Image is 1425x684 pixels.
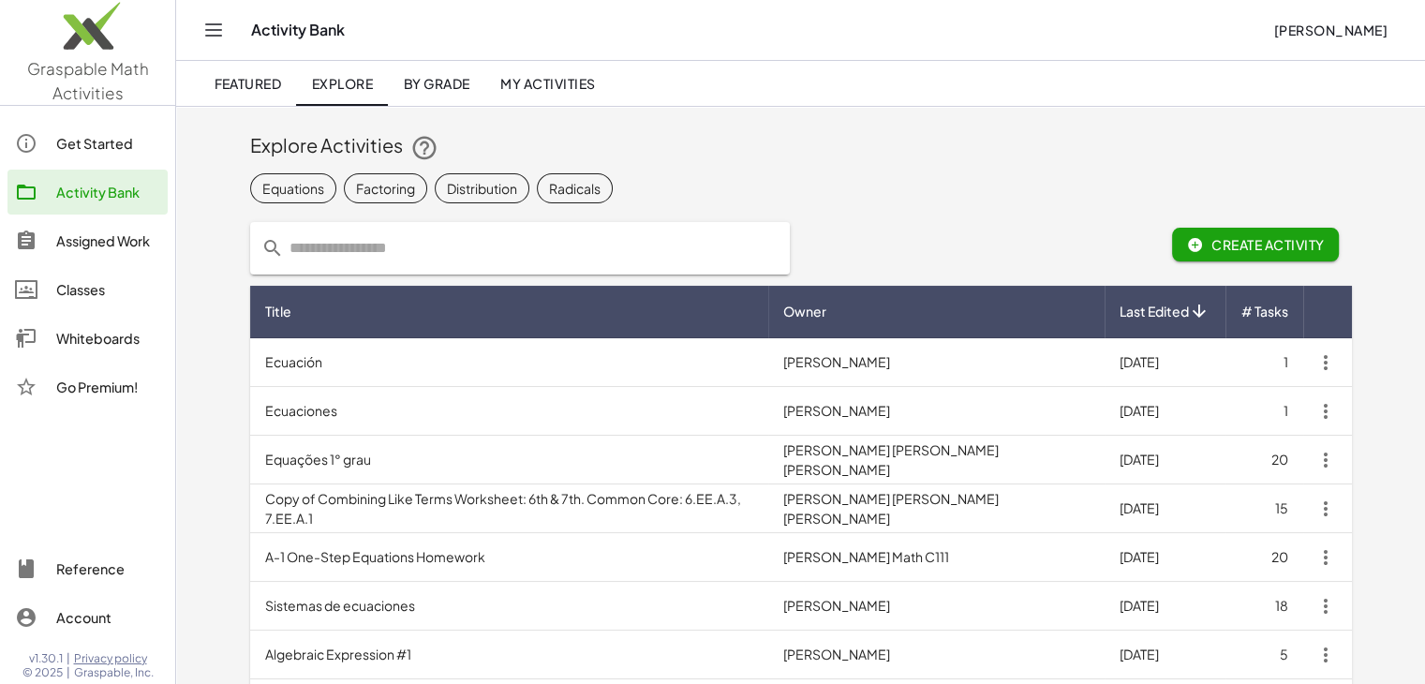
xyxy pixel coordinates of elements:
[768,631,1104,679] td: [PERSON_NAME]
[447,178,517,198] div: Distribution
[768,387,1104,436] td: [PERSON_NAME]
[56,558,160,580] div: Reference
[250,387,769,436] td: Ecuaciones
[1172,228,1340,261] button: Create Activity
[549,178,601,198] div: Radicals
[250,338,769,387] td: Ecuación
[1258,13,1403,47] button: [PERSON_NAME]
[214,75,281,92] span: Featured
[56,376,160,398] div: Go Premium!
[1120,302,1189,321] span: Last Edited
[768,484,1104,533] td: [PERSON_NAME] [PERSON_NAME] [PERSON_NAME]
[56,230,160,252] div: Assigned Work
[7,218,168,263] a: Assigned Work
[250,631,769,679] td: Algebraic Expression #1
[250,533,769,582] td: A-1 One-Step Equations Homework
[74,651,154,666] a: Privacy policy
[56,327,160,349] div: Whiteboards
[29,651,63,666] span: v1.30.1
[74,665,154,680] span: Graspable, Inc.
[56,606,160,629] div: Account
[67,651,70,666] span: |
[261,237,284,260] i: prepended action
[199,15,229,45] button: Toggle navigation
[1187,236,1325,253] span: Create Activity
[1105,436,1225,484] td: [DATE]
[1105,631,1225,679] td: [DATE]
[250,484,769,533] td: Copy of Combining Like Terms Worksheet: 6th & 7th. Common Core: 6.EE.A.3, 7.EE.A.1
[1225,484,1303,533] td: 15
[1273,22,1388,38] span: [PERSON_NAME]
[250,582,769,631] td: Sistemas de ecuaciones
[1225,338,1303,387] td: 1
[7,121,168,166] a: Get Started
[768,582,1104,631] td: [PERSON_NAME]
[1225,582,1303,631] td: 18
[1225,436,1303,484] td: 20
[250,436,769,484] td: Equações 1° grau
[262,178,324,198] div: Equations
[7,595,168,640] a: Account
[1105,582,1225,631] td: [DATE]
[22,665,63,680] span: © 2025
[1105,387,1225,436] td: [DATE]
[7,316,168,361] a: Whiteboards
[265,302,291,321] span: Title
[1105,484,1225,533] td: [DATE]
[311,75,373,92] span: Explore
[67,665,70,680] span: |
[56,132,160,155] div: Get Started
[403,75,469,92] span: By Grade
[7,267,168,312] a: Classes
[250,132,1352,162] div: Explore Activities
[500,75,596,92] span: My Activities
[27,58,149,103] span: Graspable Math Activities
[7,546,168,591] a: Reference
[56,278,160,301] div: Classes
[783,302,826,321] span: Owner
[56,181,160,203] div: Activity Bank
[1105,338,1225,387] td: [DATE]
[1241,302,1288,321] span: # Tasks
[7,170,168,215] a: Activity Bank
[768,338,1104,387] td: [PERSON_NAME]
[768,436,1104,484] td: [PERSON_NAME] [PERSON_NAME] [PERSON_NAME]
[1225,387,1303,436] td: 1
[356,178,415,198] div: Factoring
[1225,631,1303,679] td: 5
[1225,533,1303,582] td: 20
[1105,533,1225,582] td: [DATE]
[768,533,1104,582] td: [PERSON_NAME] Math C111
